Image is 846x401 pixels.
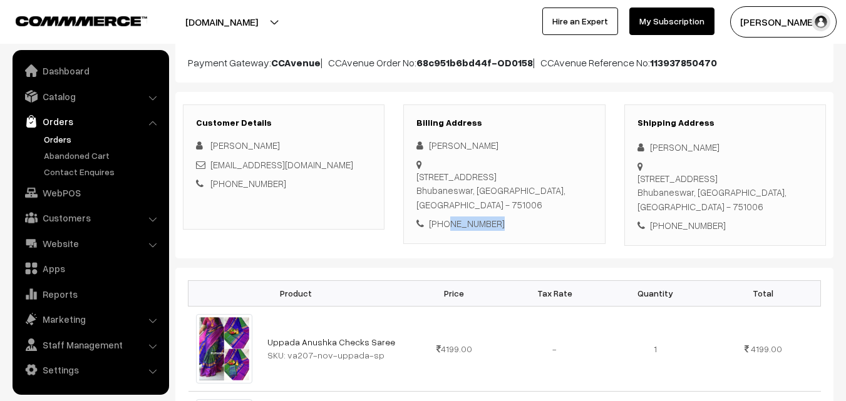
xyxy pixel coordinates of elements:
a: Settings [16,358,165,381]
th: Product [188,280,404,306]
div: [STREET_ADDRESS] Bhubaneswar, [GEOGRAPHIC_DATA], [GEOGRAPHIC_DATA] - 751006 [416,170,592,212]
b: CCAvenue [271,56,321,69]
a: Customers [16,206,165,229]
span: 4199.00 [436,343,472,354]
a: Marketing [16,308,165,330]
a: COMMMERCE [16,13,125,28]
a: Catalog [16,85,165,108]
a: Reports [16,283,165,305]
button: [PERSON_NAME] [730,6,837,38]
a: Contact Enquires [41,165,165,178]
a: Orders [16,110,165,133]
td: - [504,306,605,391]
a: [PHONE_NUMBER] [210,178,286,189]
button: [DOMAIN_NAME] [142,6,302,38]
img: uppada-saree-va207-nov.jpeg [196,314,253,383]
a: Uppada Anushka Checks Saree [267,337,395,347]
a: [EMAIL_ADDRESS][DOMAIN_NAME] [210,159,353,170]
th: Tax Rate [504,280,605,306]
div: [STREET_ADDRESS] Bhubaneswar, [GEOGRAPHIC_DATA], [GEOGRAPHIC_DATA] - 751006 [637,171,813,214]
th: Total [706,280,821,306]
a: Abandoned Cart [41,149,165,162]
span: 4199.00 [751,343,782,354]
div: SKU: va207-nov-uppada-sp [267,348,396,362]
b: 68c951b6bd44f-OD0158 [416,56,533,69]
h3: Billing Address [416,118,592,128]
img: COMMMERCE [16,16,147,26]
p: Payment Gateway: | CCAvenue Order No: | CCAvenue Reference No: [188,55,821,70]
b: 113937850470 [650,56,717,69]
div: [PHONE_NUMBER] [416,216,592,231]
div: [PERSON_NAME] [416,138,592,153]
a: Hire an Expert [542,8,618,35]
div: [PHONE_NUMBER] [637,218,813,233]
a: Apps [16,257,165,280]
h3: Customer Details [196,118,371,128]
th: Quantity [605,280,706,306]
a: Staff Management [16,333,165,356]
div: [PERSON_NAME] [637,140,813,155]
a: My Subscription [629,8,714,35]
a: Website [16,232,165,255]
h3: Shipping Address [637,118,813,128]
span: 1 [654,343,657,354]
th: Price [404,280,505,306]
a: Orders [41,133,165,146]
img: user [812,13,830,31]
a: WebPOS [16,181,165,204]
span: [PERSON_NAME] [210,140,280,151]
a: Dashboard [16,59,165,82]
